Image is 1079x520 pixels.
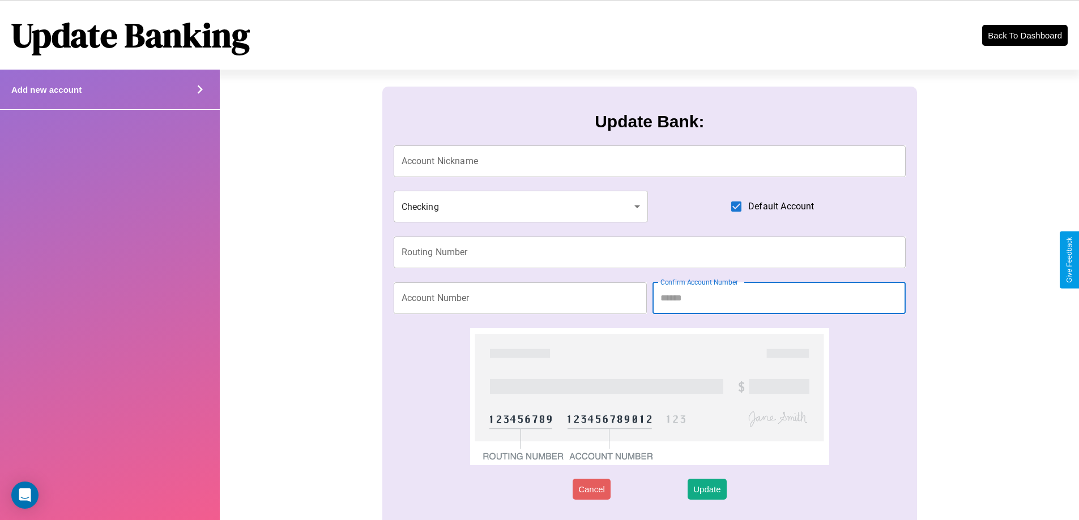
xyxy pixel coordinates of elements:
[11,85,82,94] h4: Add new account
[573,479,611,500] button: Cancel
[1065,237,1073,283] div: Give Feedback
[11,12,250,58] h1: Update Banking
[748,200,814,213] span: Default Account
[11,482,39,509] div: Open Intercom Messenger
[660,277,738,287] label: Confirm Account Number
[982,25,1068,46] button: Back To Dashboard
[470,328,829,465] img: check
[688,479,726,500] button: Update
[595,112,704,131] h3: Update Bank:
[394,191,649,222] div: Checking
